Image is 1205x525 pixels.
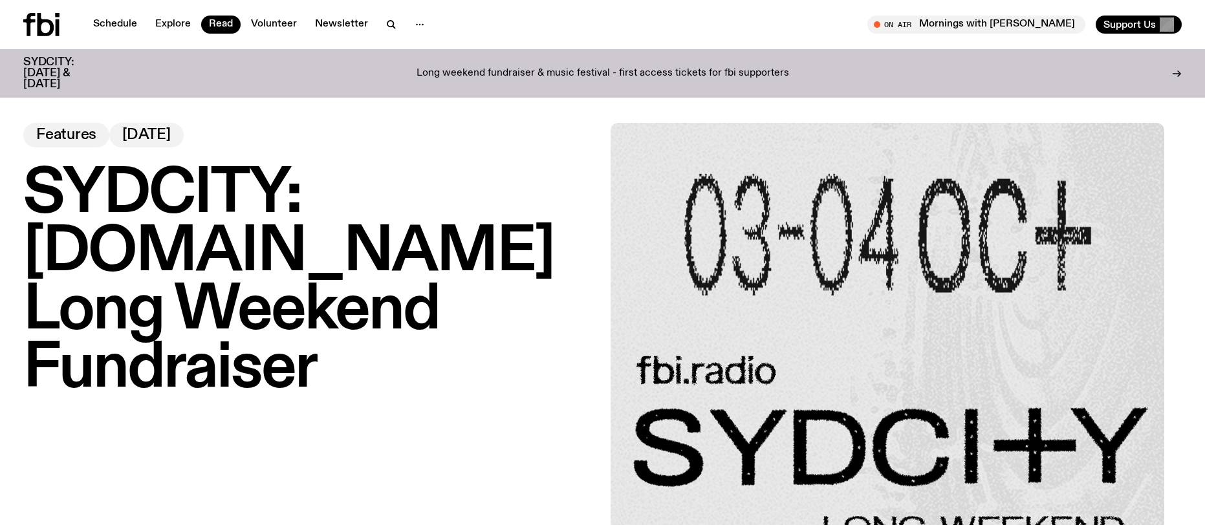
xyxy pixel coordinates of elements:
h3: SYDCITY: [DATE] & [DATE] [23,57,106,90]
h1: SYDCITY: [DOMAIN_NAME] Long Weekend Fundraiser [23,166,595,398]
span: Features [36,128,96,142]
p: Long weekend fundraiser & music festival - first access tickets for fbi supporters [417,68,789,80]
button: On AirMornings with [PERSON_NAME] [867,16,1085,34]
a: Read [201,16,241,34]
a: Schedule [85,16,145,34]
a: Explore [147,16,199,34]
a: Newsletter [307,16,376,34]
span: [DATE] [122,128,171,142]
span: Support Us [1103,19,1156,30]
button: Support Us [1096,16,1182,34]
a: Volunteer [243,16,305,34]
